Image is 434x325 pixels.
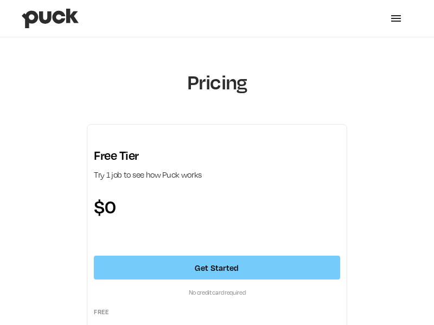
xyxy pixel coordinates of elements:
h1: Pricing [41,70,393,94]
a: Get Started [94,256,340,279]
div: $0 [94,197,340,216]
div: Try 1 job to see how Puck works [94,170,340,180]
div: Free [94,308,340,316]
h3: Free Tier [94,148,340,164]
div: menu [380,2,412,35]
div: No credit card required [94,288,340,297]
